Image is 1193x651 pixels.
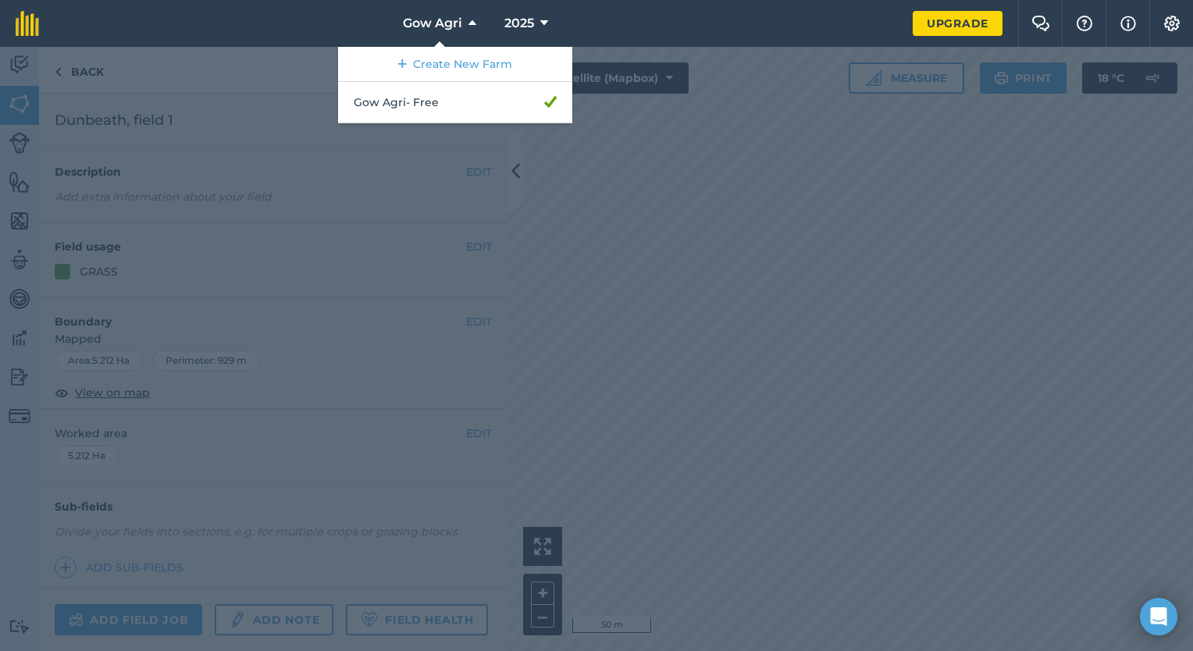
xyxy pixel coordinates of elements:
img: fieldmargin Logo [16,11,39,36]
a: Create New Farm [338,47,572,82]
span: Gow Agri [403,14,462,33]
img: Two speech bubbles overlapping with the left bubble in the forefront [1031,16,1050,31]
a: Upgrade [913,11,1002,36]
img: A cog icon [1163,16,1181,31]
div: Open Intercom Messenger [1140,598,1177,635]
img: svg+xml;base64,PHN2ZyB4bWxucz0iaHR0cDovL3d3dy53My5vcmcvMjAwMC9zdmciIHdpZHRoPSIxNyIgaGVpZ2h0PSIxNy... [1120,14,1136,33]
a: Gow Agri- Free [338,82,572,123]
img: A question mark icon [1075,16,1094,31]
span: 2025 [504,14,534,33]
